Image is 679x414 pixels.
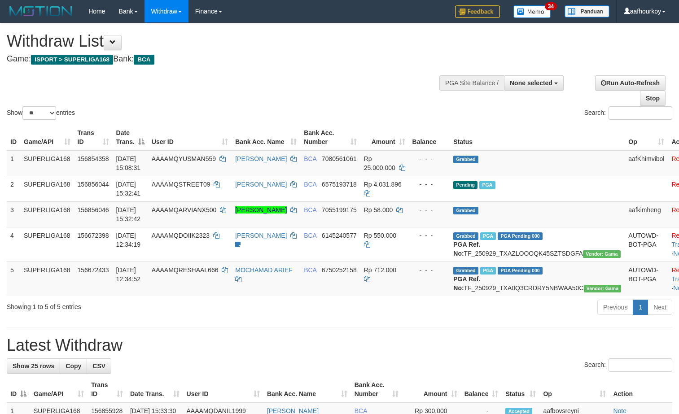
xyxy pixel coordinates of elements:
[510,79,552,87] span: None selected
[152,206,216,214] span: AAAAMQARVIANX500
[455,5,500,18] img: Feedback.jpg
[235,206,287,214] a: [PERSON_NAME]
[7,377,30,402] th: ID: activate to sort column descending
[453,275,480,292] b: PGA Ref. No:
[625,227,668,261] td: AUTOWD-BOT-PGA
[640,91,666,106] a: Stop
[453,232,478,240] span: Grabbed
[7,4,75,18] img: MOTION_logo.png
[183,377,263,402] th: User ID: activate to sort column ascending
[584,285,622,292] span: Vendor URL: https://trx31.1velocity.biz
[152,232,210,239] span: AAAAMQDOIIK2323
[31,55,113,65] span: ISPORT > SUPERLIGA168
[7,150,20,176] td: 1
[633,300,648,315] a: 1
[78,266,109,274] span: 156672433
[235,181,287,188] a: [PERSON_NAME]
[20,125,74,150] th: Game/API: activate to sort column ascending
[78,232,109,239] span: 156672398
[235,155,287,162] a: [PERSON_NAME]
[74,125,113,150] th: Trans ID: activate to sort column ascending
[20,261,74,296] td: SUPERLIGA168
[92,362,105,370] span: CSV
[7,299,276,311] div: Showing 1 to 5 of 5 entries
[545,2,557,10] span: 34
[364,181,402,188] span: Rp 4.031.896
[584,106,672,120] label: Search:
[412,231,447,240] div: - - -
[453,181,477,189] span: Pending
[609,358,672,372] input: Search:
[625,125,668,150] th: Op: activate to sort column ascending
[597,300,633,315] a: Previous
[7,336,672,354] h1: Latest Withdraw
[450,261,625,296] td: TF_250929_TXA0Q3CRDRY5NBWAA50C
[87,358,111,374] a: CSV
[539,377,609,402] th: Op: activate to sort column ascending
[609,377,672,402] th: Action
[322,181,357,188] span: Copy 6575193718 to clipboard
[412,266,447,275] div: - - -
[322,206,357,214] span: Copy 7055199175 to clipboard
[7,106,75,120] label: Show entries
[648,300,672,315] a: Next
[20,227,74,261] td: SUPERLIGA168
[7,32,444,50] h1: Withdraw List
[134,55,154,65] span: BCA
[412,205,447,214] div: - - -
[479,181,495,189] span: Marked by aafsoycanthlai
[152,181,210,188] span: AAAAMQSTREET09
[20,176,74,201] td: SUPERLIGA168
[30,377,88,402] th: Game/API: activate to sort column ascending
[360,125,409,150] th: Amount: activate to sort column ascending
[263,377,351,402] th: Bank Acc. Name: activate to sort column ascending
[364,232,396,239] span: Rp 550.000
[304,206,316,214] span: BCA
[565,5,609,17] img: panduan.png
[20,150,74,176] td: SUPERLIGA168
[364,155,395,171] span: Rp 25.000.000
[22,106,56,120] select: Showentries
[78,181,109,188] span: 156856044
[498,232,543,240] span: PGA Pending
[450,227,625,261] td: TF_250929_TXAZLOOOQK45SZTSDGFA
[60,358,87,374] a: Copy
[7,358,60,374] a: Show 25 rows
[412,180,447,189] div: - - -
[364,266,396,274] span: Rp 712.000
[7,201,20,227] td: 3
[453,241,480,257] b: PGA Ref. No:
[609,106,672,120] input: Search:
[116,155,141,171] span: [DATE] 15:08:31
[583,250,621,258] span: Vendor URL: https://trx31.1velocity.biz
[409,125,450,150] th: Balance
[116,206,141,222] span: [DATE] 15:32:42
[450,125,625,150] th: Status
[7,55,444,64] h4: Game: Bank:
[13,362,54,370] span: Show 25 rows
[453,207,478,214] span: Grabbed
[116,232,141,248] span: [DATE] 12:34:19
[322,155,357,162] span: Copy 7080561061 to clipboard
[322,232,357,239] span: Copy 6145240577 to clipboard
[127,377,183,402] th: Date Trans.: activate to sort column ascending
[402,377,461,402] th: Amount: activate to sort column ascending
[351,377,402,402] th: Bank Acc. Number: activate to sort column ascending
[116,181,141,197] span: [DATE] 15:32:41
[113,125,148,150] th: Date Trans.: activate to sort column descending
[300,125,360,150] th: Bank Acc. Number: activate to sort column ascending
[502,377,539,402] th: Status: activate to sort column ascending
[235,232,287,239] a: [PERSON_NAME]
[453,156,478,163] span: Grabbed
[78,206,109,214] span: 156856046
[235,266,293,274] a: MOCHAMAD ARIEF
[322,266,357,274] span: Copy 6750252158 to clipboard
[152,155,216,162] span: AAAAMQYUSMAN559
[439,75,504,91] div: PGA Site Balance /
[7,125,20,150] th: ID
[625,150,668,176] td: aafKhimvibol
[453,267,478,275] span: Grabbed
[148,125,232,150] th: User ID: activate to sort column ascending
[304,266,316,274] span: BCA
[625,261,668,296] td: AUTOWD-BOT-PGA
